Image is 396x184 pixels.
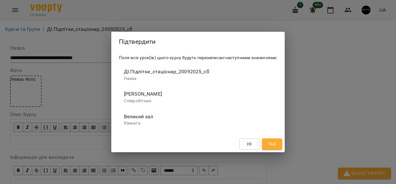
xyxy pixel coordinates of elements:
[124,75,272,82] p: Назва
[119,37,277,47] h2: Підтвердити
[239,138,259,150] button: Ні
[119,54,277,61] h6: Поля всіх урок(ів) цього курсу будуть перезаписані наступними значеннями:
[262,138,282,150] button: Так
[247,140,252,148] span: Ні
[124,113,272,120] span: Великий зал
[124,68,272,75] span: ДІ.Підлітки_стаціонар_20092025_сб
[268,140,276,148] span: Так
[124,120,272,126] p: Кімната
[124,90,272,98] span: [PERSON_NAME]
[124,98,272,104] p: Співробітник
